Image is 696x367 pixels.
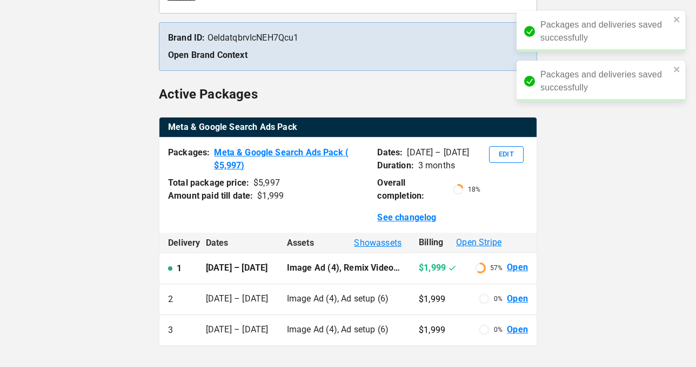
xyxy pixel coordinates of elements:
[354,237,401,250] span: Show assets
[159,117,537,137] table: active packages table
[168,32,205,43] strong: Brand ID:
[540,18,670,44] div: Packages and deliveries saved successfully
[507,293,528,305] a: Open
[507,261,528,274] a: Open
[168,146,210,172] p: Packages:
[253,176,280,189] div: $ 5,997
[287,293,401,305] p: Image Ad (4), Ad setup (6)
[468,185,480,194] p: 18 %
[377,159,413,172] p: Duration:
[410,233,537,253] th: Billing
[287,324,401,336] p: Image Ad (4), Ad setup (6)
[214,146,369,172] a: Meta & Google Search Ads Pack ( $5,997)
[168,324,173,337] p: 3
[377,176,448,202] p: Overall completion:
[177,262,182,275] p: 1
[168,293,173,306] p: 2
[168,50,247,60] a: Open Brand Context
[197,233,278,253] th: Dates
[257,189,284,202] div: $ 1,999
[540,68,670,94] div: Packages and deliveries saved successfully
[377,146,403,159] p: Dates:
[159,117,537,137] th: Meta & Google Search Ads Pack
[494,294,503,304] p: 0 %
[673,15,681,25] button: close
[168,176,249,189] p: Total package price:
[418,159,455,172] p: 3 months
[168,31,528,44] p: OeldatqbrvIcNEH7Qcu1
[407,146,469,159] p: [DATE] – [DATE]
[197,253,278,284] td: [DATE] – [DATE]
[494,325,503,335] p: 0 %
[490,263,503,273] p: 57 %
[197,284,278,314] td: [DATE] – [DATE]
[168,189,253,202] p: Amount paid till date:
[159,84,258,104] h6: Active Packages
[287,237,401,250] div: Assets
[456,236,501,249] span: Open Stripe
[507,324,528,336] a: Open
[197,314,278,345] td: [DATE] – [DATE]
[419,261,457,274] p: $1,999
[159,233,197,253] th: Delivery
[673,65,681,75] button: close
[489,146,524,163] button: Edit
[419,324,445,337] p: $1,999
[377,211,436,224] a: See changelog
[287,262,401,274] p: Image Ad (4), Remix Video (2), UGC (4), Ad setup (6)
[419,293,445,306] p: $1,999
